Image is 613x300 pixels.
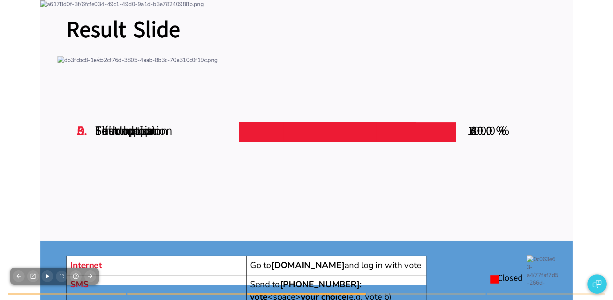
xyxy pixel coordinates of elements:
[77,122,87,139] span: E.
[471,122,506,139] span: 20.0 %
[70,270,82,282] button: Help (?)
[250,259,271,271] span: Go to
[66,15,180,45] span: Result Slide
[56,271,67,282] button: Toggle Fullscreen (F)
[70,259,102,271] span: Internet
[250,279,280,290] span: Send to
[344,259,421,271] span: and log in with vote
[70,279,88,290] span: SMS
[95,122,157,139] span: Fifth option
[27,270,39,282] button: Presenter View
[497,272,523,284] span: Closed
[271,259,344,271] span: [DOMAIN_NAME]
